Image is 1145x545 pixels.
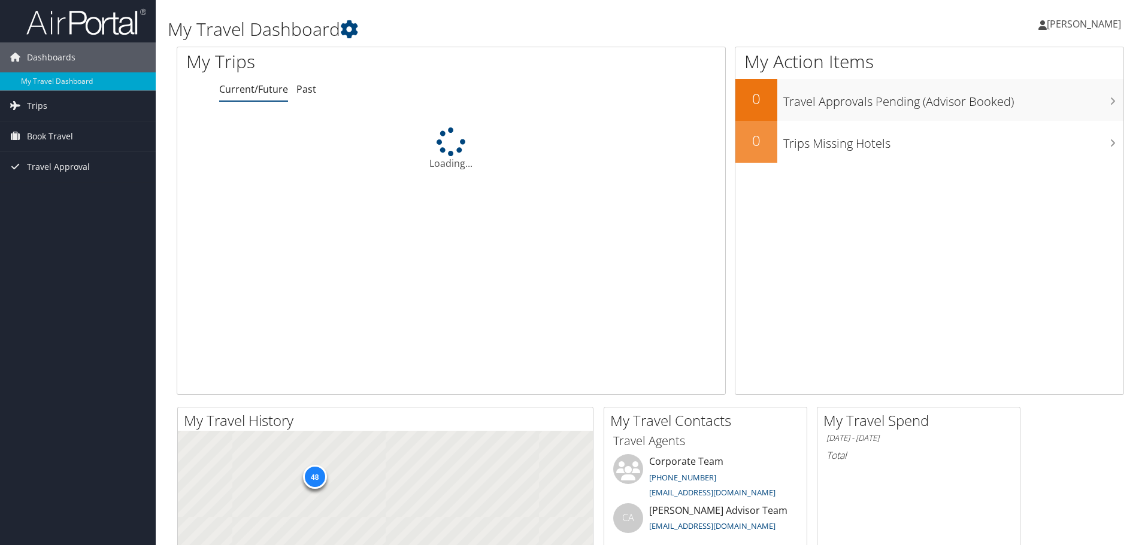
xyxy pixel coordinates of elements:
[613,433,798,449] h3: Travel Agents
[177,127,725,170] div: Loading...
[27,152,90,182] span: Travel Approval
[26,8,146,36] img: airportal-logo.png
[826,433,1011,444] h6: [DATE] - [DATE]
[826,449,1011,462] h6: Total
[1038,6,1133,42] a: [PERSON_NAME]
[613,503,643,533] div: CA
[649,472,716,483] a: [PHONE_NUMBER]
[296,83,316,96] a: Past
[735,49,1123,74] h1: My Action Items
[783,87,1123,110] h3: Travel Approvals Pending (Advisor Booked)
[735,79,1123,121] a: 0Travel Approvals Pending (Advisor Booked)
[219,83,288,96] a: Current/Future
[27,121,73,151] span: Book Travel
[27,42,75,72] span: Dashboards
[184,410,593,431] h2: My Travel History
[1047,17,1121,31] span: [PERSON_NAME]
[735,89,777,109] h2: 0
[168,17,811,42] h1: My Travel Dashboard
[610,410,807,431] h2: My Travel Contacts
[649,520,776,531] a: [EMAIL_ADDRESS][DOMAIN_NAME]
[735,121,1123,163] a: 0Trips Missing Hotels
[302,465,326,489] div: 48
[823,410,1020,431] h2: My Travel Spend
[783,129,1123,152] h3: Trips Missing Hotels
[27,91,47,121] span: Trips
[649,487,776,498] a: [EMAIL_ADDRESS][DOMAIN_NAME]
[186,49,488,74] h1: My Trips
[735,130,777,151] h2: 0
[607,454,804,503] li: Corporate Team
[607,503,804,542] li: [PERSON_NAME] Advisor Team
